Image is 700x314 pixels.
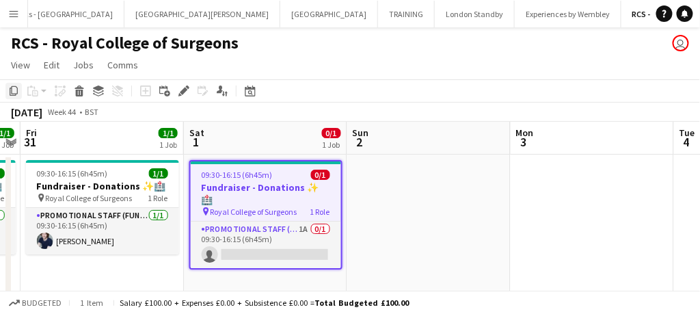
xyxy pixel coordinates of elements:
[85,107,98,117] div: BST
[68,56,99,74] a: Jobs
[311,170,330,180] span: 0/1
[44,59,59,71] span: Edit
[280,1,378,27] button: [GEOGRAPHIC_DATA]
[149,168,168,179] span: 1/1
[191,181,341,206] h3: Fundraiser - Donations ✨🏥
[26,180,179,192] h3: Fundraiser - Donations ✨🏥
[353,127,369,139] span: Sun
[189,127,204,139] span: Sat
[73,59,94,71] span: Jobs
[11,105,42,119] div: [DATE]
[323,140,340,150] div: 1 Job
[124,1,280,27] button: [GEOGRAPHIC_DATA][PERSON_NAME]
[211,207,297,217] span: Royal College of Surgeons
[107,59,138,71] span: Comms
[435,1,515,27] button: London Standby
[11,33,239,53] h1: RCS - Royal College of Surgeons
[189,160,342,270] app-job-card: 09:30-16:15 (6h45m)0/1Fundraiser - Donations ✨🏥 Royal College of Surgeons1 RolePromotional Staff ...
[187,134,204,150] span: 1
[24,134,37,150] span: 31
[679,127,695,139] span: Tue
[148,193,168,203] span: 1 Role
[202,170,273,180] span: 09:30-16:15 (6h45m)
[102,56,144,74] a: Comms
[45,107,79,117] span: Week 44
[314,298,409,308] span: Total Budgeted £100.00
[378,1,435,27] button: TRAINING
[22,298,62,308] span: Budgeted
[26,127,37,139] span: Fri
[322,128,341,138] span: 0/1
[673,35,689,51] app-user-avatar: Claudia Lewis
[120,298,409,308] div: Salary £100.00 + Expenses £0.00 + Subsistence £0.00 =
[515,1,621,27] button: Experiences by Wembley
[75,298,108,308] span: 1 item
[351,134,369,150] span: 2
[310,207,330,217] span: 1 Role
[46,193,133,203] span: Royal College of Surgeons
[5,56,36,74] a: View
[516,127,534,139] span: Mon
[37,168,108,179] span: 09:30-16:15 (6h45m)
[38,56,65,74] a: Edit
[191,222,341,268] app-card-role: Promotional Staff (Fundraiser)1A0/109:30-16:15 (6h45m)
[26,160,179,254] app-job-card: 09:30-16:15 (6h45m)1/1Fundraiser - Donations ✨🏥 Royal College of Surgeons1 RolePromotional Staff ...
[7,296,64,311] button: Budgeted
[677,134,695,150] span: 4
[26,208,179,254] app-card-role: Promotional Staff (Fundraiser)1/109:30-16:15 (6h45m)[PERSON_NAME]
[159,140,177,150] div: 1 Job
[11,59,30,71] span: View
[159,128,178,138] span: 1/1
[514,134,534,150] span: 3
